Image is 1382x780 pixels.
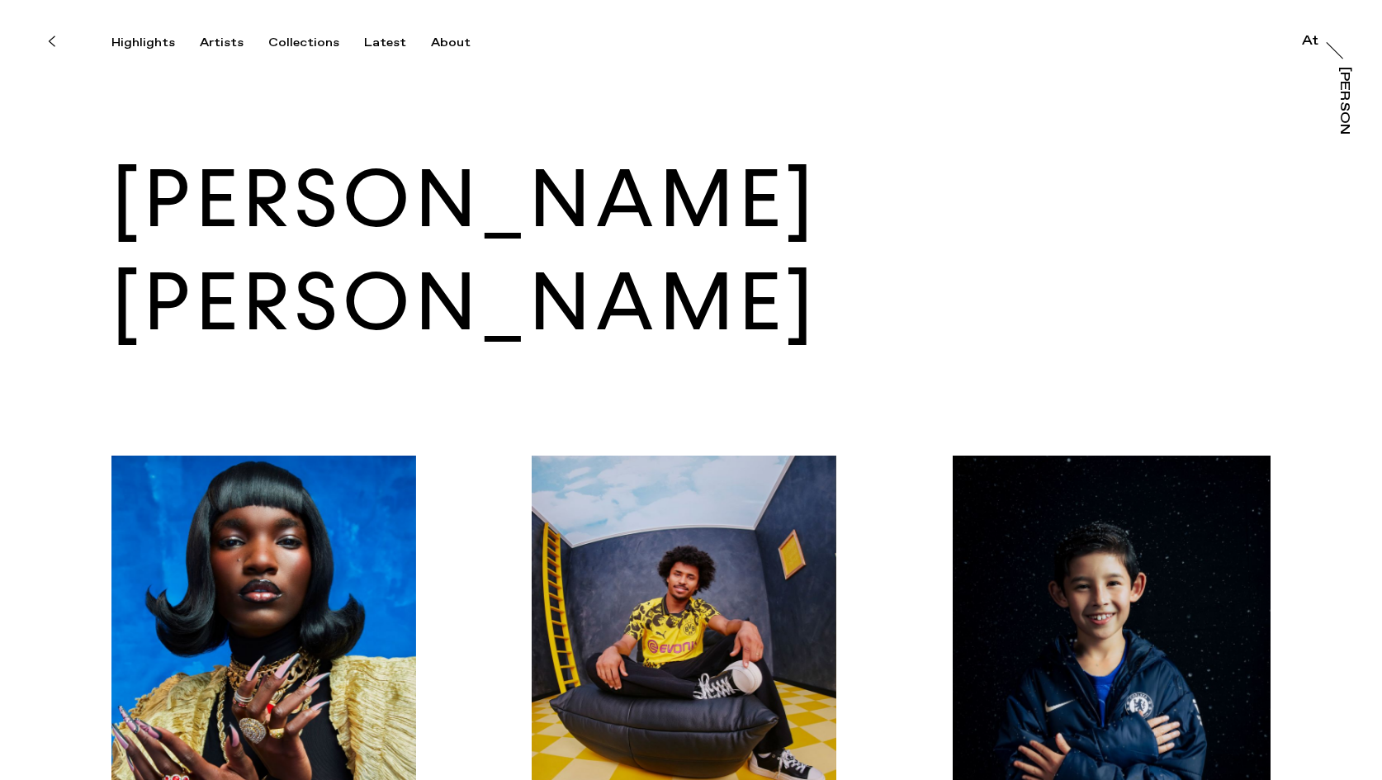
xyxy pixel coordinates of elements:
[200,35,244,50] div: Artists
[1337,67,1354,135] a: [PERSON_NAME]
[364,35,406,50] div: Latest
[111,35,200,50] button: Highlights
[268,35,339,50] div: Collections
[431,35,471,50] div: About
[364,35,431,50] button: Latest
[1302,31,1318,48] a: At
[200,35,268,50] button: Artists
[1337,67,1351,194] div: [PERSON_NAME]
[431,35,495,50] button: About
[111,35,175,50] div: Highlights
[268,35,364,50] button: Collections
[1302,35,1318,48] div: At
